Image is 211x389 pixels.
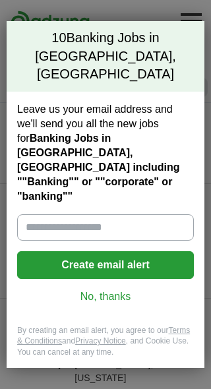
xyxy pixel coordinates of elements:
strong: Banking Jobs in [GEOGRAPHIC_DATA], [GEOGRAPHIC_DATA] including ""Banking"" or ""corporate" or "ba... [17,133,180,202]
a: Privacy Notice [75,336,126,345]
button: Create email alert [17,251,194,279]
a: No, thanks [28,289,183,304]
span: 10 [51,29,66,47]
label: Leave us your email address and we'll send you all the new jobs for [17,102,194,204]
h2: Banking Jobs in [GEOGRAPHIC_DATA], [GEOGRAPHIC_DATA] [7,21,204,92]
div: By creating an email alert, you agree to our and , and Cookie Use. You can cancel at any time. [7,325,204,369]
